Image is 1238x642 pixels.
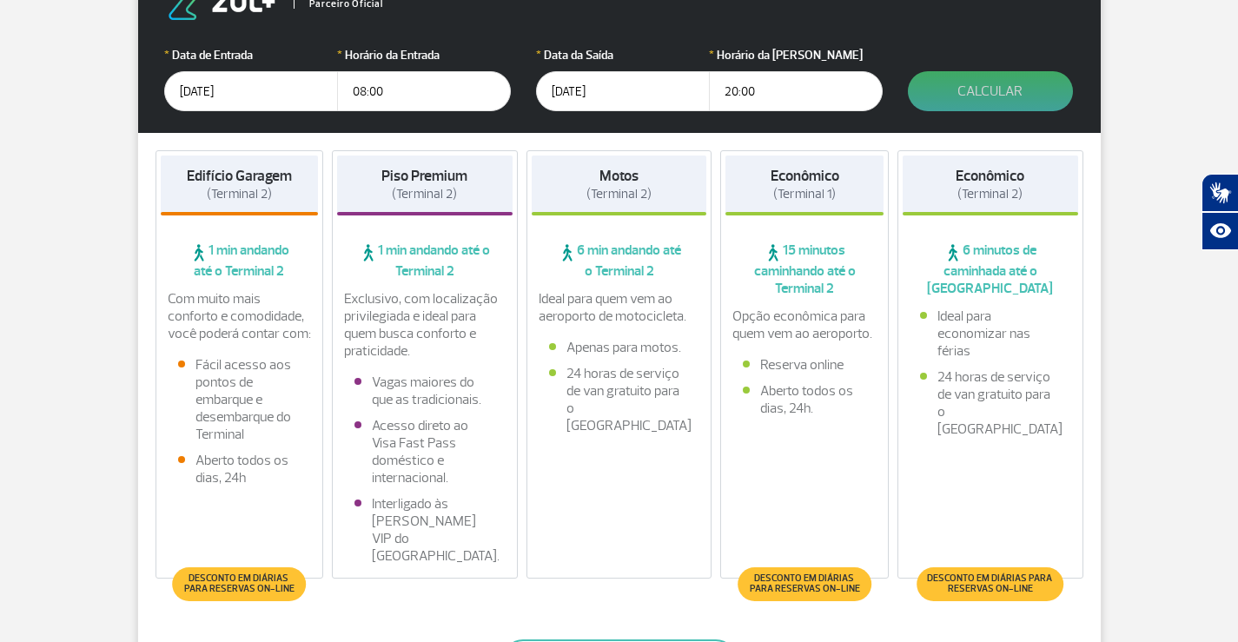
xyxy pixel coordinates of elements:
[549,365,690,434] li: 24 horas de serviço de van gratuito para o [GEOGRAPHIC_DATA]
[746,573,862,594] span: Desconto em diárias para reservas on-line
[725,242,884,297] span: 15 minutos caminhando até o Terminal 2
[1202,212,1238,250] button: Abrir recursos assistivos.
[536,46,710,64] label: Data da Saída
[903,242,1078,297] span: 6 minutos de caminhada até o [GEOGRAPHIC_DATA]
[187,167,292,185] strong: Edifício Garagem
[709,71,883,111] input: hh:mm
[161,242,319,280] span: 1 min andando até o Terminal 2
[773,186,836,202] span: (Terminal 1)
[344,290,506,360] p: Exclusivo, com localização privilegiada e ideal para quem busca conforto e praticidade.
[1202,174,1238,250] div: Plugin de acessibilidade da Hand Talk.
[337,46,511,64] label: Horário da Entrada
[354,374,495,408] li: Vagas maiores do que as tradicionais.
[956,167,1024,185] strong: Econômico
[207,186,272,202] span: (Terminal 2)
[732,308,877,342] p: Opção econômica para quem vem ao aeroporto.
[709,46,883,64] label: Horário da [PERSON_NAME]
[354,495,495,565] li: Interligado às [PERSON_NAME] VIP do [GEOGRAPHIC_DATA].
[381,167,467,185] strong: Piso Premium
[536,71,710,111] input: dd/mm/aaaa
[586,186,652,202] span: (Terminal 2)
[908,71,1073,111] button: Calcular
[178,452,301,486] li: Aberto todos os dias, 24h
[337,242,513,280] span: 1 min andando até o Terminal 2
[925,573,1055,594] span: Desconto em diárias para reservas on-line
[599,167,639,185] strong: Motos
[182,573,297,594] span: Desconto em diárias para reservas on-line
[539,290,700,325] p: Ideal para quem vem ao aeroporto de motocicleta.
[957,186,1023,202] span: (Terminal 2)
[549,339,690,356] li: Apenas para motos.
[920,368,1061,438] li: 24 horas de serviço de van gratuito para o [GEOGRAPHIC_DATA]
[532,242,707,280] span: 6 min andando até o Terminal 2
[1202,174,1238,212] button: Abrir tradutor de língua de sinais.
[743,382,866,417] li: Aberto todos os dias, 24h.
[164,46,338,64] label: Data de Entrada
[392,186,457,202] span: (Terminal 2)
[168,290,312,342] p: Com muito mais conforto e comodidade, você poderá contar com:
[920,308,1061,360] li: Ideal para economizar nas férias
[771,167,839,185] strong: Econômico
[164,71,338,111] input: dd/mm/aaaa
[178,356,301,443] li: Fácil acesso aos pontos de embarque e desembarque do Terminal
[354,417,495,486] li: Acesso direto ao Visa Fast Pass doméstico e internacional.
[743,356,866,374] li: Reserva online
[337,71,511,111] input: hh:mm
